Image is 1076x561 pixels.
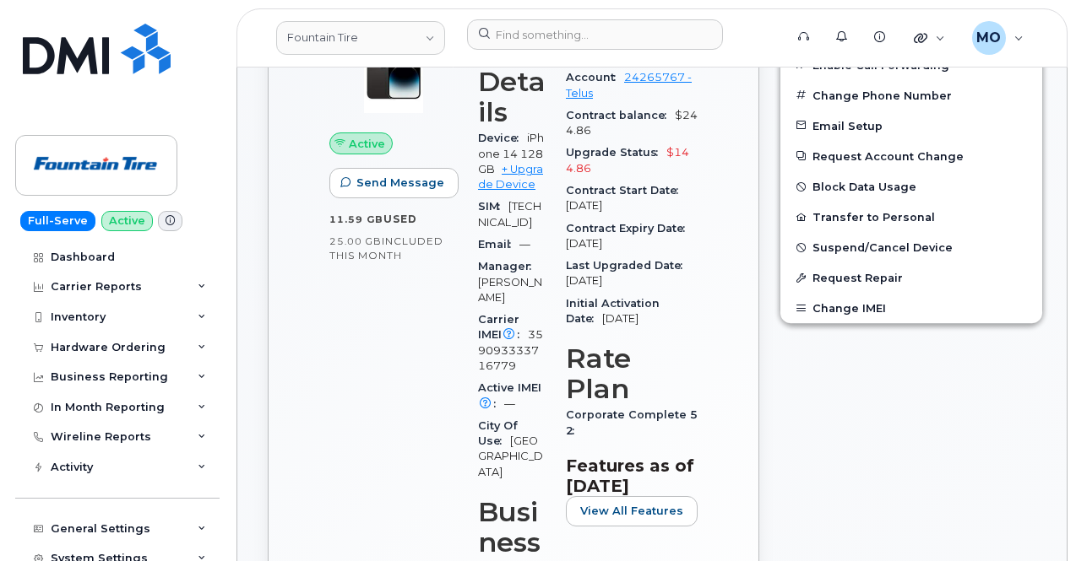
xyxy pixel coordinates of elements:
[960,21,1035,55] div: Mark Oyekunie
[1003,488,1063,548] iframe: Messenger Launcher
[478,200,508,213] span: SIM
[566,456,698,496] h3: Features as of [DATE]
[478,6,546,127] h3: Device Details
[780,171,1042,202] button: Block Data Usage
[566,109,675,121] span: Contract balance
[566,237,602,250] span: [DATE]
[812,119,883,132] span: Email Setup
[580,503,683,519] span: View All Features
[478,132,544,175] span: iPhone 14 128GB
[478,313,528,341] span: Carrier IMEI
[566,274,602,287] span: [DATE]
[349,136,385,152] span: Active
[329,235,443,262] span: included this month
[780,293,1042,323] button: Change IMEI
[602,312,639,325] span: [DATE]
[478,276,542,304] span: [PERSON_NAME]
[780,141,1042,171] button: Request Account Change
[478,260,540,272] span: Manager
[276,21,445,55] a: Fountain Tire
[504,397,515,410] span: —
[478,328,543,372] span: 359093333716779
[780,232,1042,262] button: Suspend/Cancel Device
[566,408,698,436] span: Corporate Complete 52
[902,21,957,55] div: Quicklinks
[566,496,698,526] button: View All Features
[329,213,383,225] span: 11.59 GB
[329,235,382,247] span: 25.00 GB
[780,262,1042,293] button: Request Repair
[383,213,417,225] span: used
[356,175,444,191] span: Send Message
[566,199,602,212] span: [DATE]
[566,222,693,235] span: Contract Expiry Date
[566,343,698,404] h3: Rate Plan
[478,419,518,447] span: City Of Use
[566,259,691,272] span: Last Upgraded Date
[478,132,527,144] span: Device
[467,19,723,50] input: Find something...
[812,241,953,254] span: Suspend/Cancel Device
[478,163,543,191] a: + Upgrade Device
[566,184,687,197] span: Contract Start Date
[478,381,541,409] span: Active IMEI
[566,146,666,159] span: Upgrade Status
[566,297,660,325] span: Initial Activation Date
[780,111,1042,141] button: Email Setup
[478,238,519,251] span: Email
[478,434,543,478] span: [GEOGRAPHIC_DATA]
[519,238,530,251] span: —
[329,168,459,198] button: Send Message
[976,28,1001,48] span: MO
[566,146,689,174] span: $144.86
[780,202,1042,232] button: Transfer to Personal
[780,80,1042,111] button: Change Phone Number
[566,71,692,99] a: 24265767 - Telus
[478,200,541,228] span: [TECHNICAL_ID]
[566,71,624,84] span: Account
